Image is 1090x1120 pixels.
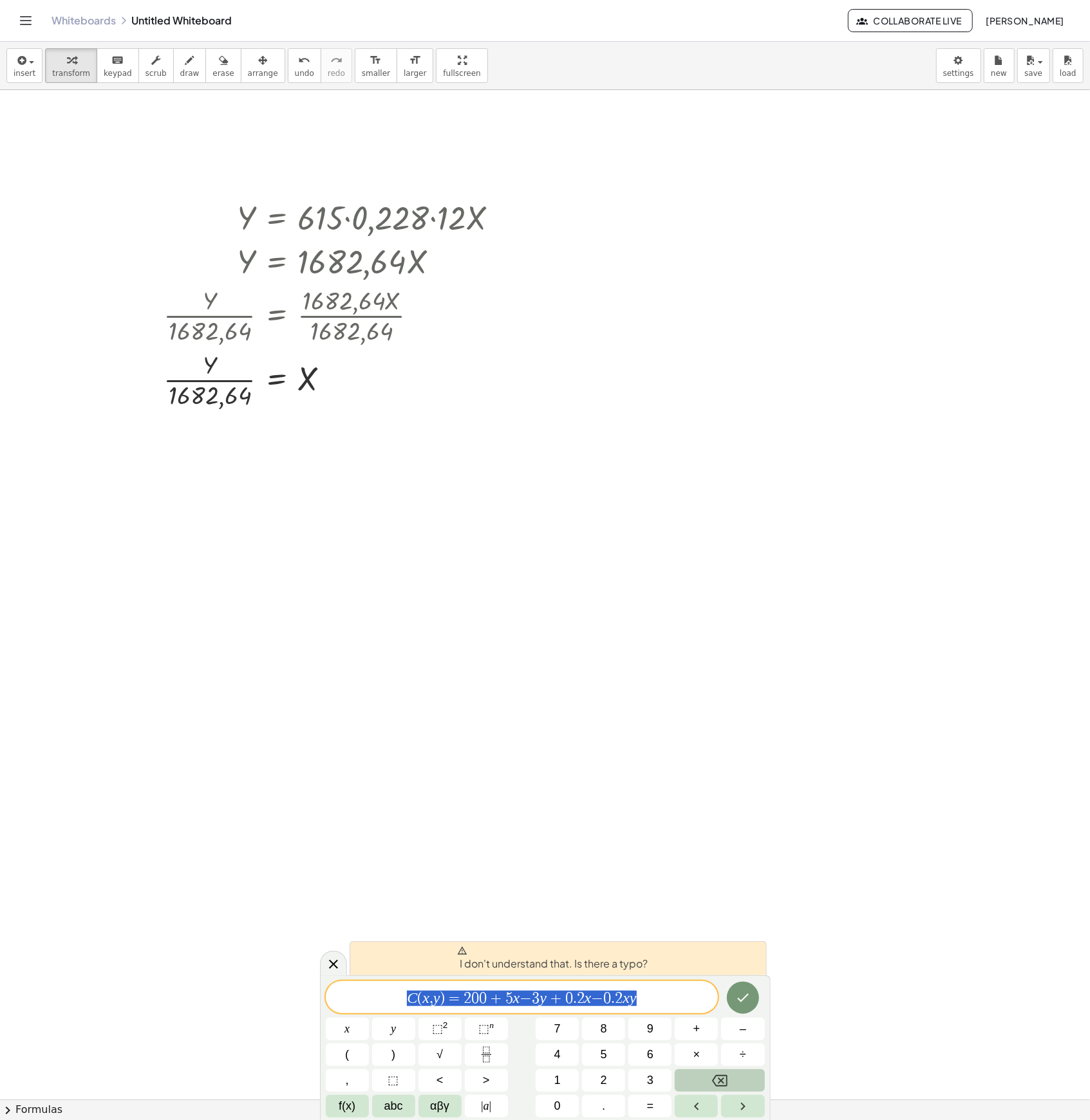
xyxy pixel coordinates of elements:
span: ⬚ [388,1072,399,1089]
span: 2 [615,991,623,1006]
span: − [591,991,603,1006]
button: Backspace [675,1069,764,1092]
span: erase [212,69,234,78]
button: erase [205,48,241,83]
span: 3 [647,1072,653,1089]
button: Collaborate Live [848,9,973,32]
span: 5 [601,1046,607,1063]
button: 8 [582,1018,625,1040]
button: load [1053,48,1084,83]
span: [PERSON_NAME] [986,15,1064,26]
span: , [429,991,433,1006]
button: y [372,1018,415,1040]
span: ⬚ [478,1022,489,1035]
button: undoundo [288,48,321,83]
span: 5 [505,991,513,1006]
button: insert [6,48,42,83]
span: a [481,1097,491,1115]
button: Functions [326,1095,369,1117]
span: – [740,1020,746,1038]
button: 1 [536,1069,579,1092]
span: 2 [601,1072,607,1089]
span: scrub [146,69,167,78]
button: 4 [536,1043,579,1066]
span: + [693,1020,700,1038]
span: | [481,1099,484,1112]
i: keyboard [111,53,124,68]
span: 0 [603,991,611,1006]
span: I don't understand that. Is there a typo? [457,946,648,971]
span: draw [180,69,200,78]
span: 0 [565,991,573,1006]
span: load [1060,69,1076,78]
span: 0 [554,1097,561,1115]
button: ( [326,1043,369,1066]
span: smaller [362,69,390,78]
span: fullscreen [443,69,480,78]
sup: 2 [443,1020,448,1030]
span: 6 [647,1046,653,1063]
span: transform [52,69,90,78]
button: ) [372,1043,415,1066]
span: 2 [464,991,471,1006]
span: × [693,1046,700,1063]
span: settings [943,69,974,78]
button: 3 [628,1069,672,1092]
button: redoredo [321,48,352,83]
i: redo [330,53,343,68]
span: f(x) [339,1097,355,1115]
span: 0 [471,991,479,1006]
button: Done [727,982,759,1014]
var: x [513,989,520,1006]
button: Fraction [465,1043,508,1066]
span: save [1024,69,1042,78]
sup: n [489,1020,494,1030]
var: x [623,989,630,1006]
button: Squared [418,1018,462,1040]
span: undo [295,69,314,78]
button: Square root [418,1043,462,1066]
button: [PERSON_NAME] [975,9,1075,32]
var: x [585,989,592,1006]
button: save [1017,48,1050,83]
span: 0 [479,991,487,1006]
button: Left arrow [675,1095,718,1117]
span: redo [328,69,345,78]
span: 9 [647,1020,653,1038]
span: 4 [554,1046,561,1063]
button: 9 [628,1018,672,1040]
button: Divide [721,1043,764,1066]
button: Alphabet [372,1095,415,1117]
span: insert [14,69,35,78]
span: 1 [554,1072,561,1089]
span: new [991,69,1007,78]
button: 0 [536,1095,579,1117]
button: draw [173,48,207,83]
button: Superscript [465,1018,508,1040]
button: Right arrow [721,1095,764,1117]
button: . [582,1095,625,1117]
button: 2 [582,1069,625,1092]
span: . [602,1097,605,1115]
span: ) [391,1046,395,1063]
i: format_size [409,53,421,68]
span: 7 [554,1020,561,1038]
span: , [346,1072,349,1089]
button: x [326,1018,369,1040]
var: y [540,989,547,1006]
button: 6 [628,1043,672,1066]
span: αβγ [430,1097,449,1115]
span: 8 [601,1020,607,1038]
button: scrub [138,48,174,83]
button: 5 [582,1043,625,1066]
span: ( [345,1046,349,1063]
span: | [489,1099,492,1112]
span: < [437,1072,444,1089]
span: 3 [532,991,540,1006]
i: undo [298,53,310,68]
button: Greek alphabet [418,1095,462,1117]
button: Absolute value [465,1095,508,1117]
span: 2 [577,991,585,1006]
button: format_sizesmaller [355,48,397,83]
button: new [984,48,1015,83]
